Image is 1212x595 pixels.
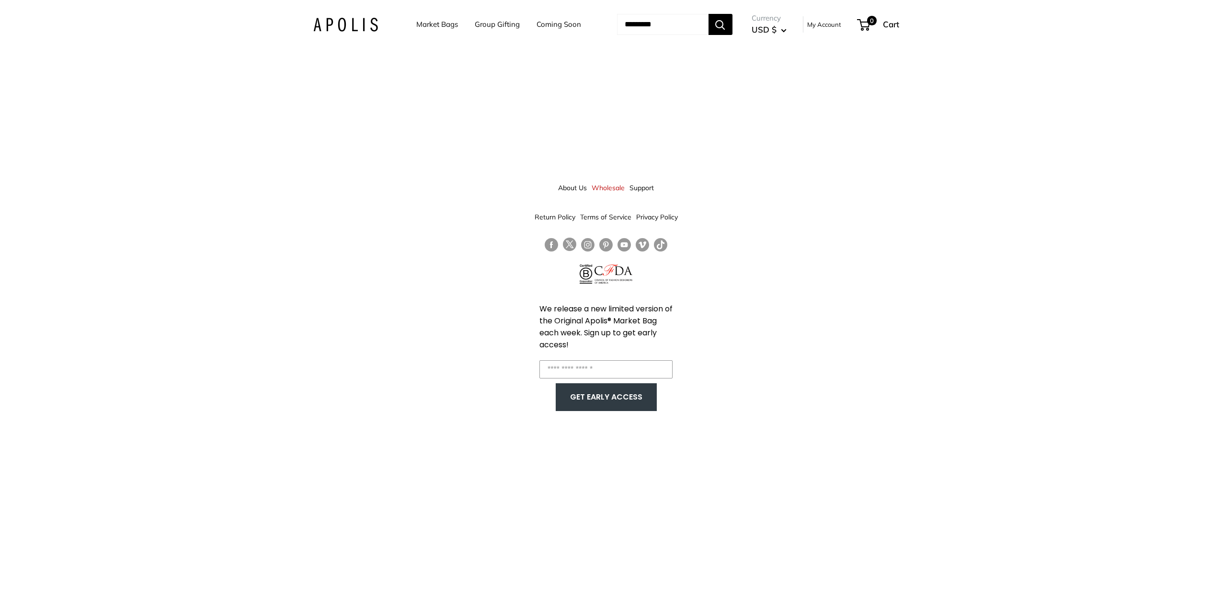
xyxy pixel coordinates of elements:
[565,388,647,406] button: GET EARLY ACCESS
[617,238,631,252] a: Follow us on YouTube
[545,238,558,252] a: Follow us on Facebook
[313,18,378,32] img: Apolis
[416,18,458,31] a: Market Bags
[539,360,673,378] input: Enter your email
[580,264,593,284] img: Certified B Corporation
[563,238,576,255] a: Follow us on Twitter
[883,19,899,29] span: Cart
[581,238,595,252] a: Follow us on Instagram
[636,208,678,226] a: Privacy Policy
[629,179,654,196] a: Support
[535,208,575,226] a: Return Policy
[858,17,899,32] a: 0 Cart
[592,179,625,196] a: Wholesale
[636,238,649,252] a: Follow us on Vimeo
[617,14,709,35] input: Search...
[580,208,631,226] a: Terms of Service
[539,303,673,350] span: We release a new limited version of the Original Apolis® Market Bag each week. Sign up to get ear...
[595,264,632,284] img: Council of Fashion Designers of America Member
[807,19,841,30] a: My Account
[537,18,581,31] a: Coming Soon
[752,11,787,25] span: Currency
[599,238,613,252] a: Follow us on Pinterest
[654,238,667,252] a: Follow us on Tumblr
[475,18,520,31] a: Group Gifting
[709,14,732,35] button: Search
[752,22,787,37] button: USD $
[752,24,777,34] span: USD $
[558,179,587,196] a: About Us
[867,16,876,25] span: 0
